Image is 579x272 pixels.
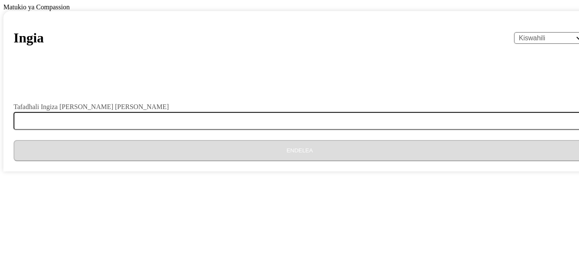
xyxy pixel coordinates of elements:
div: Matukio ya Compassion [3,3,576,11]
label: Tafadhali Ingiza [PERSON_NAME] [PERSON_NAME] [14,104,169,110]
h1: Ingia [14,30,44,46]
